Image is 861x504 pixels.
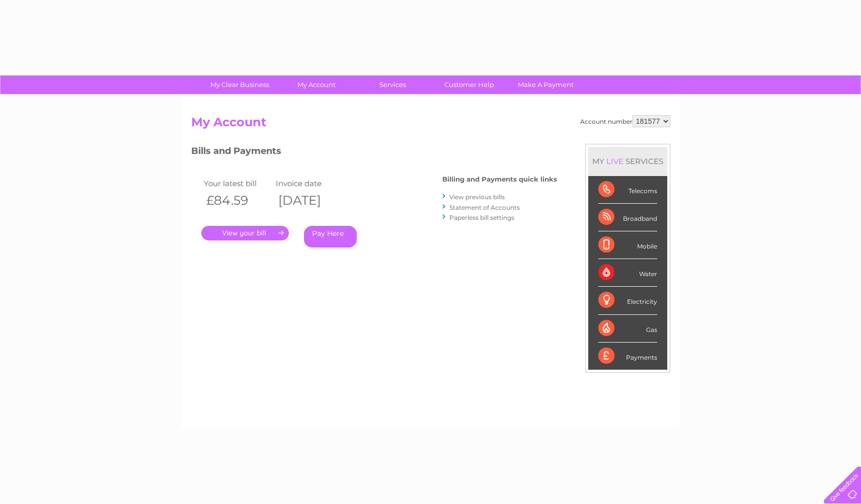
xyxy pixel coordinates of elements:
[449,204,520,211] a: Statement of Accounts
[598,176,657,204] div: Telecoms
[598,259,657,287] div: Water
[588,147,667,176] div: MY SERVICES
[191,115,670,134] h2: My Account
[201,190,274,211] th: £84.59
[598,204,657,231] div: Broadband
[191,144,557,161] h3: Bills and Payments
[273,190,346,211] th: [DATE]
[598,315,657,343] div: Gas
[598,287,657,314] div: Electricity
[604,156,625,166] div: LIVE
[449,214,514,221] a: Paperless bill settings
[304,226,357,247] a: Pay Here
[273,177,346,190] td: Invoice date
[580,115,670,127] div: Account number
[198,75,281,94] a: My Clear Business
[598,343,657,370] div: Payments
[449,193,505,201] a: View previous bills
[201,177,274,190] td: Your latest bill
[428,75,511,94] a: Customer Help
[351,75,434,94] a: Services
[598,231,657,259] div: Mobile
[275,75,358,94] a: My Account
[504,75,587,94] a: Make A Payment
[201,226,289,240] a: .
[442,176,557,183] h4: Billing and Payments quick links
